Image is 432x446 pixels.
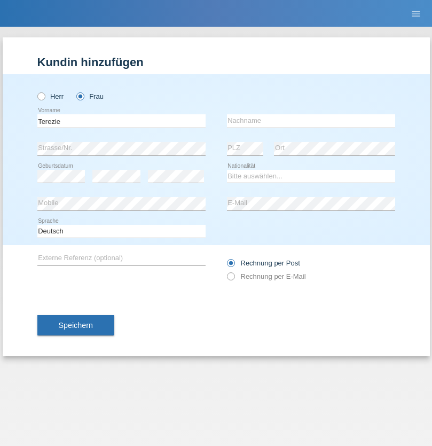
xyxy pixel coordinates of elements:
input: Frau [76,92,83,99]
a: menu [405,10,427,17]
label: Rechnung per E-Mail [227,272,306,280]
label: Rechnung per Post [227,259,300,267]
label: Herr [37,92,64,100]
input: Rechnung per E-Mail [227,272,234,286]
label: Frau [76,92,104,100]
button: Speichern [37,315,114,335]
input: Herr [37,92,44,99]
span: Speichern [59,321,93,330]
i: menu [411,9,421,19]
h1: Kundin hinzufügen [37,56,395,69]
input: Rechnung per Post [227,259,234,272]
